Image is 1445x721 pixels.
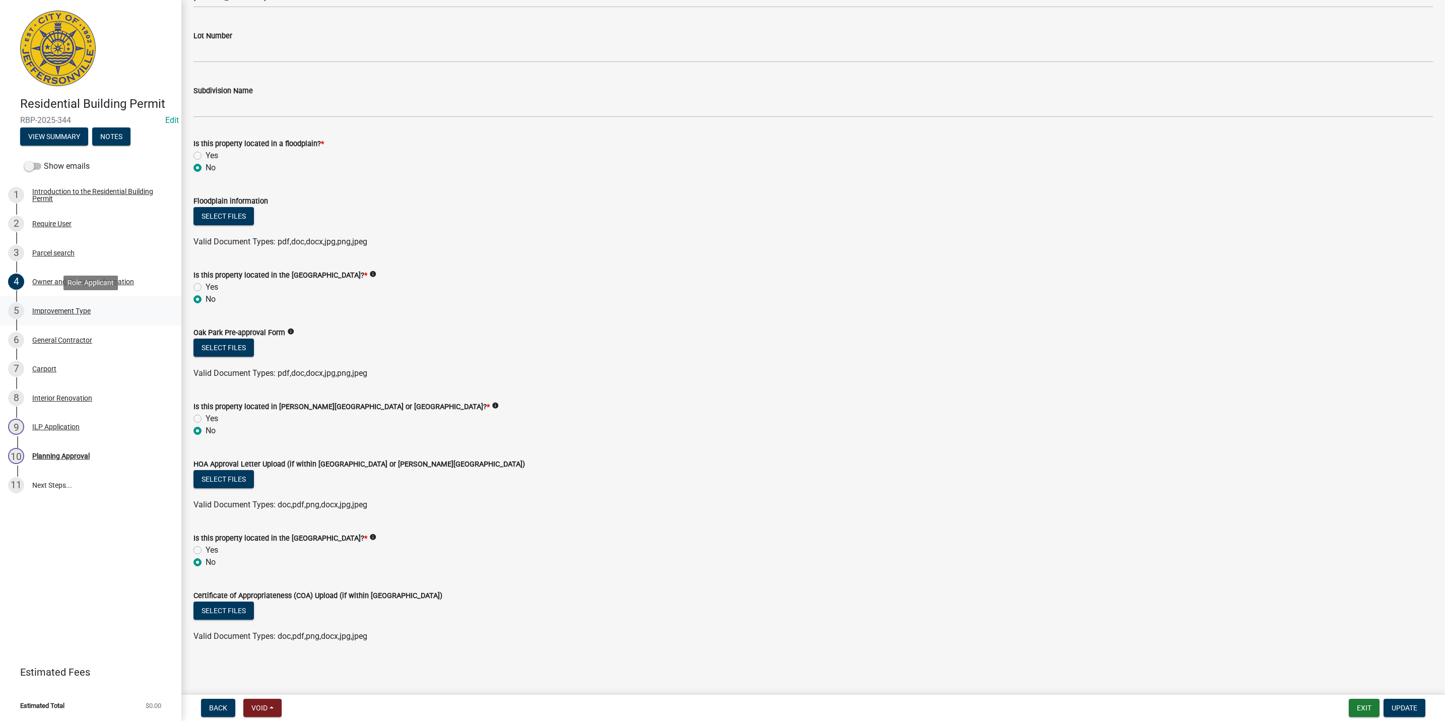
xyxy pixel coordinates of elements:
div: Owner and Property Information [32,278,134,285]
div: Require User [32,220,72,227]
button: Select files [193,602,254,620]
span: Back [209,704,227,712]
i: info [287,328,294,335]
div: Parcel search [32,249,75,256]
label: Floodplain information [193,198,268,205]
wm-modal-confirm: Edit Application Number [165,115,179,125]
button: View Summary [20,127,88,146]
i: info [369,534,376,541]
div: 3 [8,245,24,261]
span: Valid Document Types: pdf,doc,docx,jpg,png,jpeg [193,237,367,246]
span: RBP-2025-344 [20,115,161,125]
div: 9 [8,419,24,435]
label: Is this property located in [PERSON_NAME][GEOGRAPHIC_DATA] or [GEOGRAPHIC_DATA]? [193,404,490,411]
div: Carport [32,365,56,372]
div: ILP Application [32,423,80,430]
i: info [369,271,376,278]
i: info [492,402,499,409]
label: Yes [206,544,218,556]
button: Notes [92,127,130,146]
div: Role: Applicant [63,276,118,290]
div: 2 [8,216,24,232]
button: Update [1384,699,1425,717]
wm-modal-confirm: Summary [20,133,88,141]
label: Lot Number [193,33,232,40]
span: $0.00 [146,702,161,709]
label: Yes [206,281,218,293]
label: No [206,293,216,305]
div: Interior Renovation [32,395,92,402]
button: Void [243,699,282,717]
label: HOA Approval Letter Upload (if within [GEOGRAPHIC_DATA] or [PERSON_NAME][GEOGRAPHIC_DATA]) [193,461,525,468]
label: Is this property located in the [GEOGRAPHIC_DATA]? [193,272,367,279]
label: No [206,162,216,174]
span: Estimated Total [20,702,64,709]
button: Select files [193,339,254,357]
wm-modal-confirm: Notes [92,133,130,141]
span: Update [1392,704,1417,712]
a: Estimated Fees [8,662,165,682]
div: 5 [8,303,24,319]
label: Show emails [24,160,90,172]
label: Is this property located in a floodplain? [193,141,324,148]
div: 11 [8,477,24,493]
span: Valid Document Types: pdf,doc,docx,jpg,png,jpeg [193,368,367,378]
div: Planning Approval [32,452,90,460]
span: Void [251,704,268,712]
h4: Residential Building Permit [20,97,173,111]
span: Valid Document Types: doc,pdf,png,docx,jpg,jpeg [193,500,367,509]
label: No [206,556,216,568]
button: Back [201,699,235,717]
label: No [206,425,216,437]
div: Introduction to the Residential Building Permit [32,188,165,202]
div: 6 [8,332,24,348]
button: Select files [193,207,254,225]
div: 1 [8,187,24,203]
div: 8 [8,390,24,406]
a: Edit [165,115,179,125]
button: Exit [1349,699,1380,717]
label: Is this property located in the [GEOGRAPHIC_DATA]? [193,535,367,542]
label: Subdivision Name [193,88,253,95]
label: Oak Park Pre-approval Form [193,330,285,337]
div: 7 [8,361,24,377]
div: 10 [8,448,24,464]
div: General Contractor [32,337,92,344]
div: Improvement Type [32,307,91,314]
div: 4 [8,274,24,290]
label: Yes [206,413,218,425]
label: Certificate of Appropriateness (COA) Upload (if within [GEOGRAPHIC_DATA]) [193,593,442,600]
span: Valid Document Types: doc,pdf,png,docx,jpg,jpeg [193,631,367,641]
button: Select files [193,470,254,488]
label: Yes [206,150,218,162]
img: City of Jeffersonville, Indiana [20,11,96,86]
